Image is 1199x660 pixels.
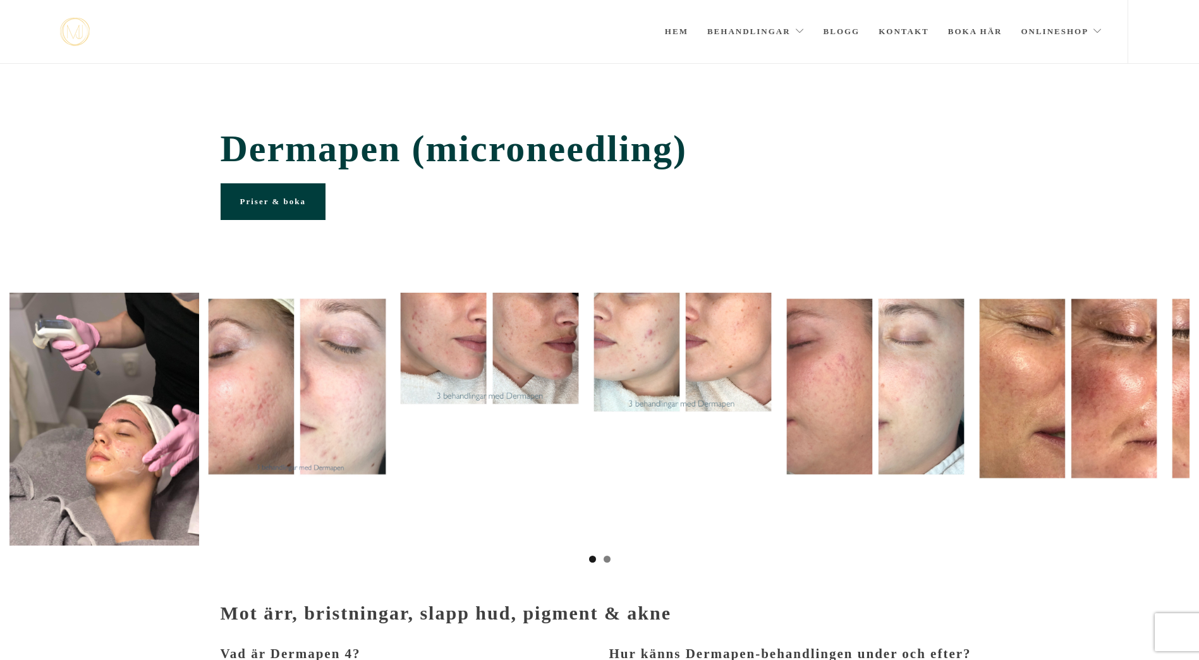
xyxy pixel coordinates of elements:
[604,556,611,563] a: 2
[60,18,90,46] img: mjstudio
[221,602,672,623] strong: Mot ärr, bristningar, slapp hud, pigment & akne
[60,18,90,46] a: mjstudio mjstudio mjstudio
[589,556,596,563] a: 1
[240,197,306,206] span: Priser & boka
[221,183,326,220] a: Priser & boka
[221,127,979,171] span: Dermapen (microneedling)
